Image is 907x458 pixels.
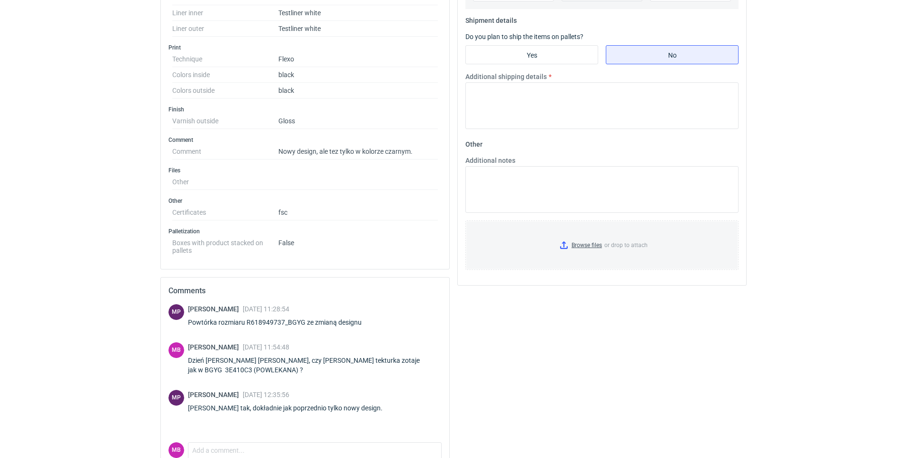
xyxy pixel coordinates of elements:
[278,144,438,159] dd: Nowy design, ale tez tylko w kolorze czarnym.
[172,51,278,67] dt: Technique
[188,403,394,413] div: [PERSON_NAME] tak, dokładnie jak poprzednio tylko nowy design.
[243,305,289,313] span: [DATE] 11:28:54
[172,113,278,129] dt: Varnish outside
[465,72,547,81] label: Additional shipping details
[466,221,738,269] label: or drop to attach
[172,5,278,21] dt: Liner inner
[188,343,243,351] span: [PERSON_NAME]
[465,45,598,64] label: Yes
[188,391,243,398] span: [PERSON_NAME]
[168,285,442,297] h2: Comments
[172,235,278,254] dt: Boxes with product stacked on pallets
[278,67,438,83] dd: black
[168,228,442,235] h3: Palletization
[168,197,442,205] h3: Other
[172,144,278,159] dt: Comment
[168,442,184,458] div: Mateusz Borowik
[168,442,184,458] figcaption: MB
[188,305,243,313] span: [PERSON_NAME]
[465,156,515,165] label: Additional notes
[172,205,278,220] dt: Certificates
[172,21,278,37] dt: Liner outer
[168,390,184,406] div: Michał Palasek
[168,106,442,113] h3: Finish
[606,45,739,64] label: No
[278,113,438,129] dd: Gloss
[465,33,583,40] label: Do you plan to ship the items on pallets?
[243,343,289,351] span: [DATE] 11:54:48
[278,205,438,220] dd: fsc
[188,318,373,327] div: Powtórka rozmiaru R618949737_BGYG ze zmianą designu
[172,174,278,190] dt: Other
[168,167,442,174] h3: Files
[465,137,483,148] legend: Other
[172,67,278,83] dt: Colors inside
[168,342,184,358] figcaption: MB
[278,83,438,99] dd: black
[278,21,438,37] dd: Testliner white
[278,51,438,67] dd: Flexo
[278,5,438,21] dd: Testliner white
[278,235,438,254] dd: False
[168,390,184,406] figcaption: MP
[168,342,184,358] div: Mateusz Borowik
[465,13,517,24] legend: Shipment details
[188,356,442,375] div: Dzień [PERSON_NAME] [PERSON_NAME], czy [PERSON_NAME] tekturka zotaje jak w BGYG 3E410C3 (POWLEKAN...
[172,83,278,99] dt: Colors outside
[168,304,184,320] div: Michał Palasek
[243,391,289,398] span: [DATE] 12:35:56
[168,304,184,320] figcaption: MP
[168,44,442,51] h3: Print
[168,136,442,144] h3: Comment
